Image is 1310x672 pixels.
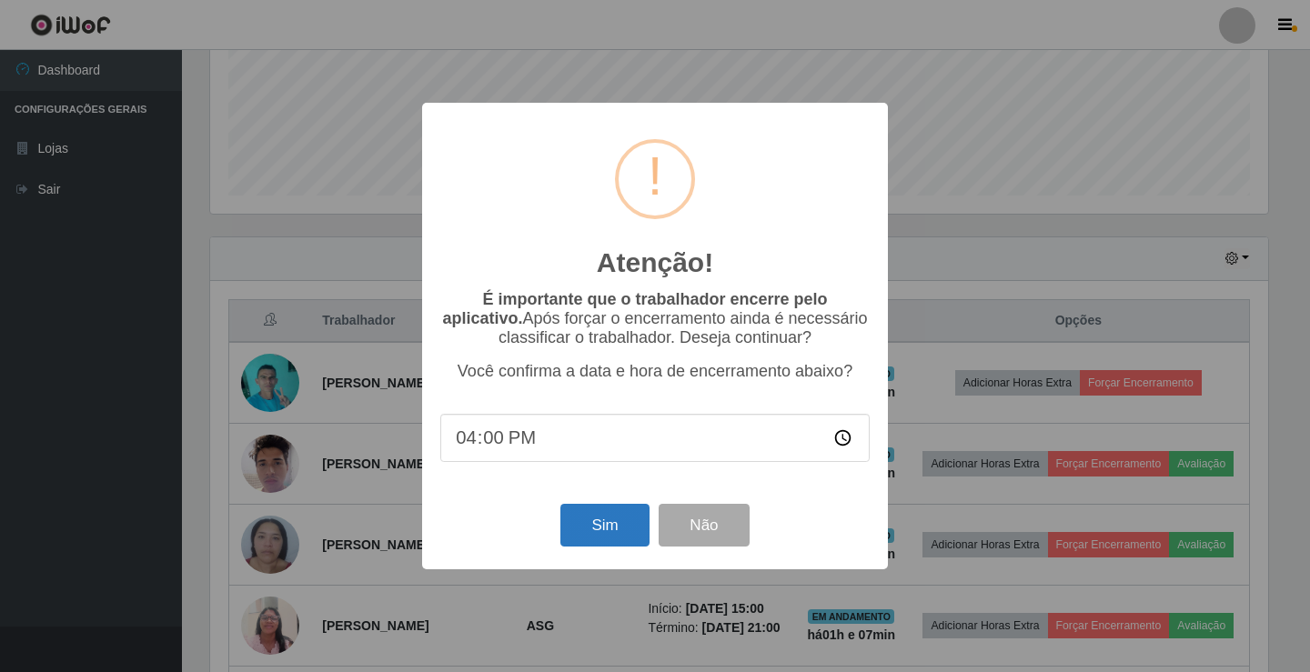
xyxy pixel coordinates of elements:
button: Sim [560,504,649,547]
h2: Atenção! [597,246,713,279]
p: Após forçar o encerramento ainda é necessário classificar o trabalhador. Deseja continuar? [440,290,870,347]
button: Não [659,504,749,547]
b: É importante que o trabalhador encerre pelo aplicativo. [442,290,827,327]
p: Você confirma a data e hora de encerramento abaixo? [440,362,870,381]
